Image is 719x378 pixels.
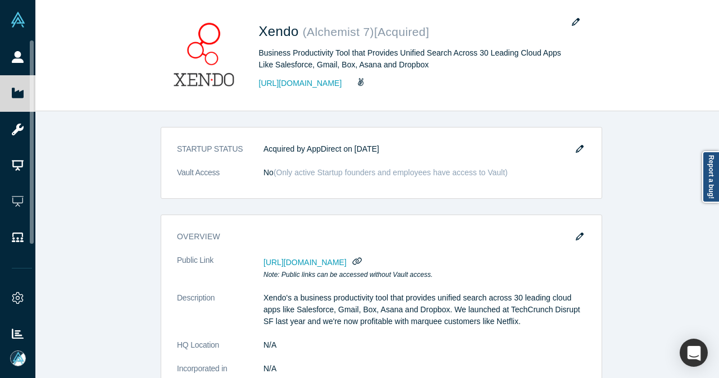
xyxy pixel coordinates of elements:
span: ( Only active Startup founders and employees have access to Vault ) [274,168,508,177]
div: Business Productivity Tool that Provides Unified Search Across 30 Leading Cloud Apps Like Salesfo... [259,47,574,71]
dd: Acquired by AppDirect on [DATE] [263,143,586,155]
dd: No [263,167,586,179]
dd: N/A [263,363,586,375]
h3: overview [177,231,570,243]
img: Mia Scott's Account [10,350,26,366]
img: Alchemist Vault Logo [10,12,26,28]
small: ( Alchemist 7 ) [Acquired] [303,25,429,38]
dd: N/A [263,339,586,351]
p: Xendo's a business productivity tool that provides unified search across 30 leading cloud apps li... [263,292,586,327]
span: Public Link [177,254,213,266]
a: [URL][DOMAIN_NAME] [259,78,342,89]
dt: STARTUP STATUS [177,143,263,167]
dt: Vault Access [177,167,263,190]
dt: HQ Location [177,339,263,363]
dt: Description [177,292,263,339]
span: [URL][DOMAIN_NAME] [263,258,347,267]
a: Report a bug! [702,151,719,203]
em: Note: Public links can be accessed without Vault access. [263,271,433,279]
span: Xendo [259,24,303,39]
img: Xendo's Logo [165,16,243,95]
